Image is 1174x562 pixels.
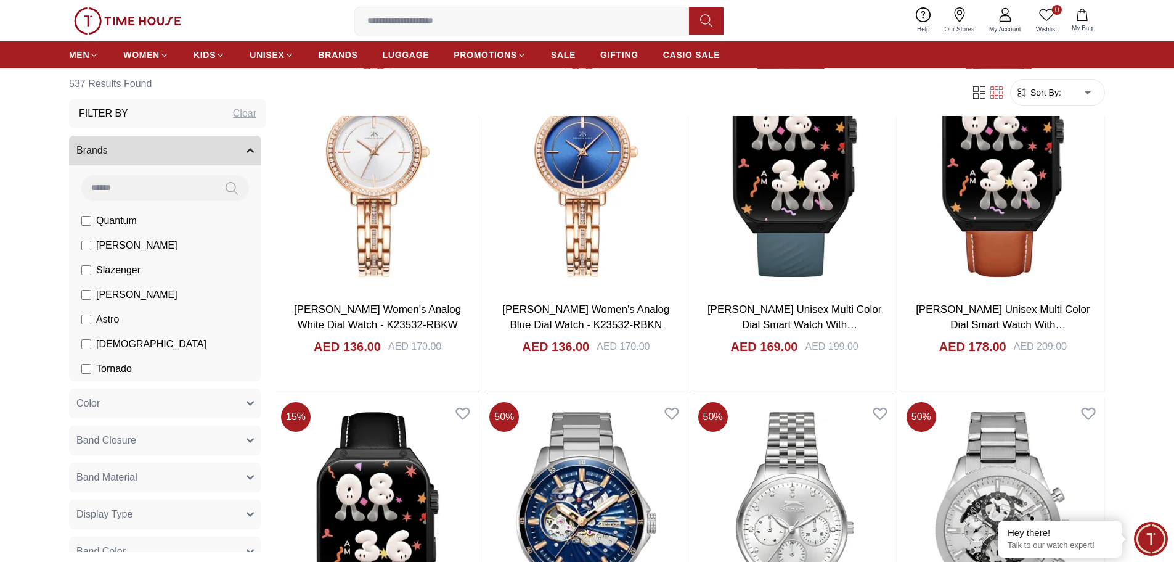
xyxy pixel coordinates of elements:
[454,44,526,66] a: PROMOTIONS
[597,339,650,354] div: AED 170.00
[600,44,638,66] a: GIFTING
[319,44,358,66] a: BRANDS
[194,44,225,66] a: KIDS
[707,304,881,363] a: [PERSON_NAME] Unisex Multi Color Dial Smart Watch With Interchangeable Strap-KCRV10-XSBBX
[69,69,266,99] h6: 537 Results Found
[276,27,479,292] img: Kenneth Scott Women's Analog White Dial Watch - K23532-RBKW
[1008,527,1112,539] div: Hey there!
[81,216,91,226] input: Quantum
[663,44,720,66] a: CASIO SALE
[1064,6,1100,35] button: My Bag
[69,49,89,61] span: MEN
[940,25,979,34] span: Our Stores
[74,7,181,35] img: ...
[731,338,798,355] h4: AED 169.00
[76,507,132,522] span: Display Type
[79,106,128,121] h3: Filter By
[1134,522,1168,556] div: Chat Widget
[123,44,169,66] a: WOMEN
[81,315,91,324] input: Astro
[76,470,137,485] span: Band Material
[910,5,937,36] a: Help
[663,49,720,61] span: CASIO SALE
[907,402,936,432] span: 50 %
[81,339,91,349] input: [DEMOGRAPHIC_DATA]
[69,389,261,418] button: Color
[81,265,91,275] input: Slazenger
[805,339,858,354] div: AED 199.00
[96,287,177,302] span: [PERSON_NAME]
[1028,86,1061,99] span: Sort By:
[81,290,91,300] input: [PERSON_NAME]
[984,25,1026,34] span: My Account
[502,304,669,331] a: [PERSON_NAME] Women's Analog Blue Dial Watch - K23532-RBKN
[454,49,517,61] span: PROMOTIONS
[76,544,126,559] span: Band Color
[551,44,576,66] a: SALE
[693,27,896,292] img: Kenneth Scott Unisex Multi Color Dial Smart Watch With Interchangeable Strap-KCRV10-XSBBX
[1031,25,1062,34] span: Wishlist
[96,362,132,376] span: Tornado
[522,338,589,355] h4: AED 136.00
[233,106,256,121] div: Clear
[76,143,108,158] span: Brands
[76,396,100,411] span: Color
[69,463,261,492] button: Band Material
[76,433,136,448] span: Band Closure
[319,49,358,61] span: BRANDS
[123,49,160,61] span: WOMEN
[937,5,982,36] a: Our Stores
[96,213,137,228] span: Quantum
[698,402,728,432] span: 50 %
[383,44,430,66] a: LUGGAGE
[96,263,141,278] span: Slazenger
[281,402,311,432] span: 15 %
[194,49,216,61] span: KIDS
[250,49,284,61] span: UNISEX
[69,136,261,165] button: Brands
[1008,540,1112,551] p: Talk to our watch expert!
[1014,339,1067,354] div: AED 209.00
[916,304,1090,363] a: [PERSON_NAME] Unisex Multi Color Dial Smart Watch With Interchangeable Strap-KCRV10-XSBBE
[902,27,1104,292] img: Kenneth Scott Unisex Multi Color Dial Smart Watch With Interchangeable Strap-KCRV10-XSBBE
[81,241,91,250] input: [PERSON_NAME]
[383,49,430,61] span: LUGGAGE
[69,44,99,66] a: MEN
[551,49,576,61] span: SALE
[69,500,261,529] button: Display Type
[489,402,519,432] span: 50 %
[96,238,177,253] span: [PERSON_NAME]
[250,44,293,66] a: UNISEX
[484,27,687,292] img: Kenneth Scott Women's Analog Blue Dial Watch - K23532-RBKN
[912,25,935,34] span: Help
[69,426,261,455] button: Band Closure
[1029,5,1064,36] a: 0Wishlist
[96,312,119,327] span: Astro
[600,49,638,61] span: GIFTING
[96,337,206,352] span: [DEMOGRAPHIC_DATA]
[1067,23,1098,33] span: My Bag
[81,364,91,374] input: Tornado
[294,304,461,331] a: [PERSON_NAME] Women's Analog White Dial Watch - K23532-RBKW
[939,338,1006,355] h4: AED 178.00
[1016,86,1061,99] button: Sort By:
[1052,5,1062,15] span: 0
[314,338,381,355] h4: AED 136.00
[388,339,441,354] div: AED 170.00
